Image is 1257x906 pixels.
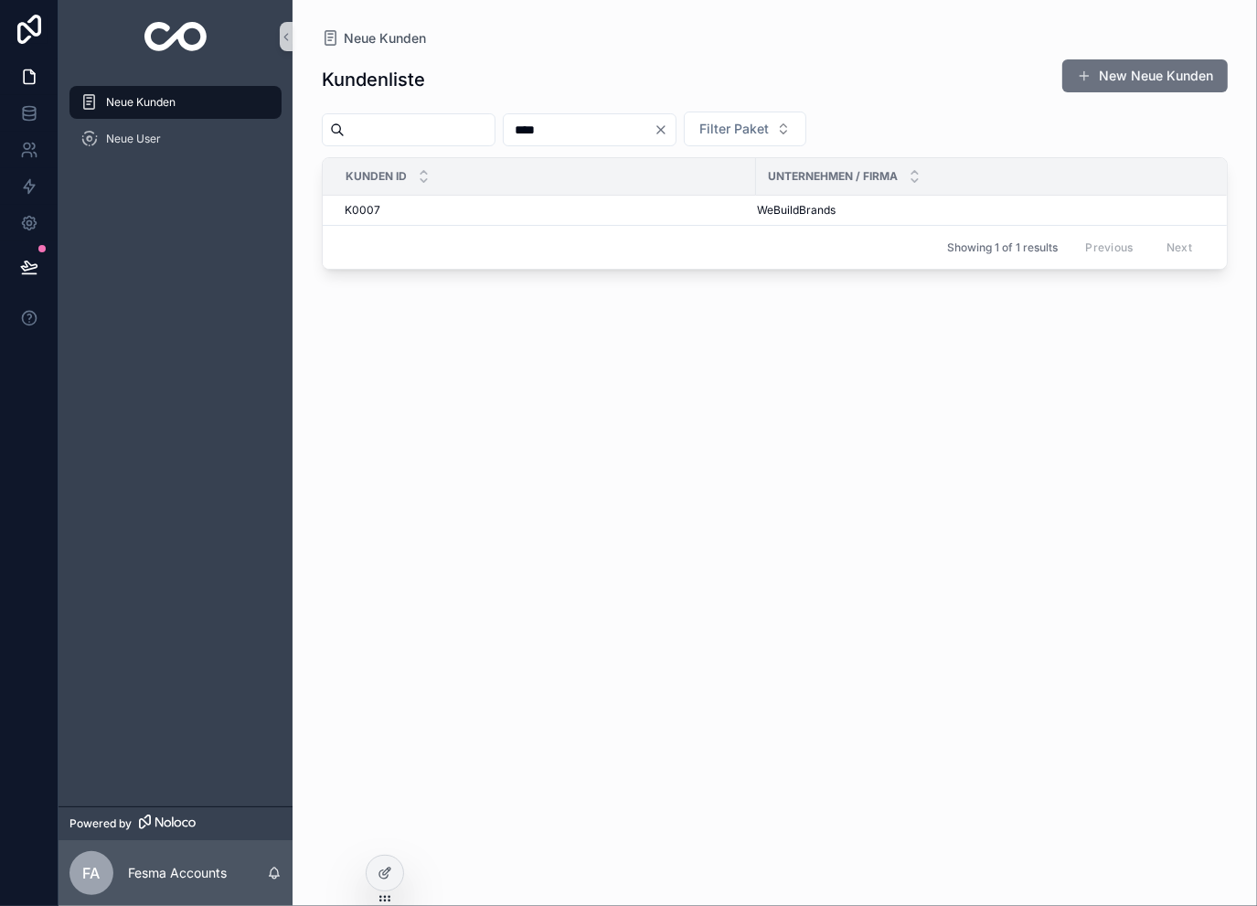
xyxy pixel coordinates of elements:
div: scrollable content [59,73,293,179]
a: Neue User [69,123,282,155]
a: K0007 [345,203,745,218]
a: WeBuildBrands [757,203,1234,218]
img: App logo [144,22,208,51]
p: Fesma Accounts [128,864,227,882]
a: Neue Kunden [69,86,282,119]
span: Unternehmen / Firma [768,169,898,184]
span: Neue Kunden [344,29,426,48]
h1: Kundenliste [322,67,425,92]
span: Showing 1 of 1 results [947,240,1058,255]
span: WeBuildBrands [757,203,836,218]
span: Filter Paket [699,120,769,138]
button: Select Button [684,112,806,146]
button: Clear [654,123,676,137]
button: New Neue Kunden [1062,59,1228,92]
span: Kunden ID [346,169,407,184]
a: Neue Kunden [322,29,426,48]
span: Powered by [69,816,132,831]
span: FA [83,862,101,884]
a: Powered by [59,806,293,840]
span: K0007 [345,203,380,218]
span: Neue User [106,132,161,146]
span: Neue Kunden [106,95,176,110]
